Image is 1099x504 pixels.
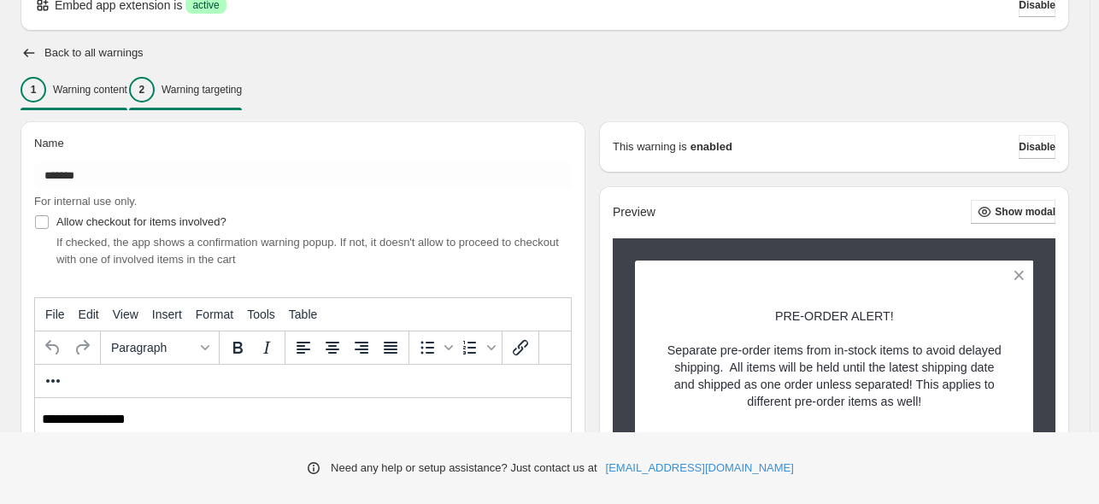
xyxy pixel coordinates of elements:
span: Table [289,308,317,321]
button: Redo [68,333,97,362]
button: 2Warning targeting [129,72,242,108]
button: Italic [252,333,281,362]
span: Insert [152,308,182,321]
p: Warning content [53,83,127,97]
span: Disable [1019,140,1055,154]
span: Tools [247,308,275,321]
h2: Back to all warnings [44,46,144,60]
span: Show modal [995,205,1055,219]
p: Separate pre-order items from in-stock items to avoid delayed shipping. All items will be held un... [665,342,1004,410]
button: Show modal [971,200,1055,224]
span: Name [34,137,64,149]
h2: Preview [613,205,655,220]
span: View [113,308,138,321]
iframe: Rich Text Area [35,398,571,452]
button: Disable [1019,135,1055,159]
button: Align center [318,333,347,362]
span: Allow checkout for items involved? [56,215,226,228]
span: If checked, the app shows a confirmation warning popup. If not, it doesn't allow to proceed to ch... [56,236,559,266]
span: Edit [79,308,99,321]
button: 1Warning content [21,72,127,108]
button: Align right [347,333,376,362]
body: Rich Text Area. Press ALT-0 for help. [7,14,529,148]
div: 1 [21,77,46,103]
p: This warning is [613,138,687,155]
span: Paragraph [111,341,195,355]
p: Warning targeting [162,83,242,97]
span: File [45,308,65,321]
span: For internal use only. [34,195,137,208]
a: [EMAIL_ADDRESS][DOMAIN_NAME] [606,460,794,477]
div: Bullet list [413,333,455,362]
button: Formats [104,333,215,362]
p: PRE-ORDER ALERT! [665,308,1004,325]
div: 2 [129,77,155,103]
button: More... [38,366,68,396]
div: Numbered list [455,333,498,362]
button: Justify [376,333,405,362]
button: Bold [223,333,252,362]
button: Insert/edit link [506,333,535,362]
span: Format [196,308,233,321]
button: Align left [289,333,318,362]
button: Undo [38,333,68,362]
strong: enabled [691,138,732,155]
